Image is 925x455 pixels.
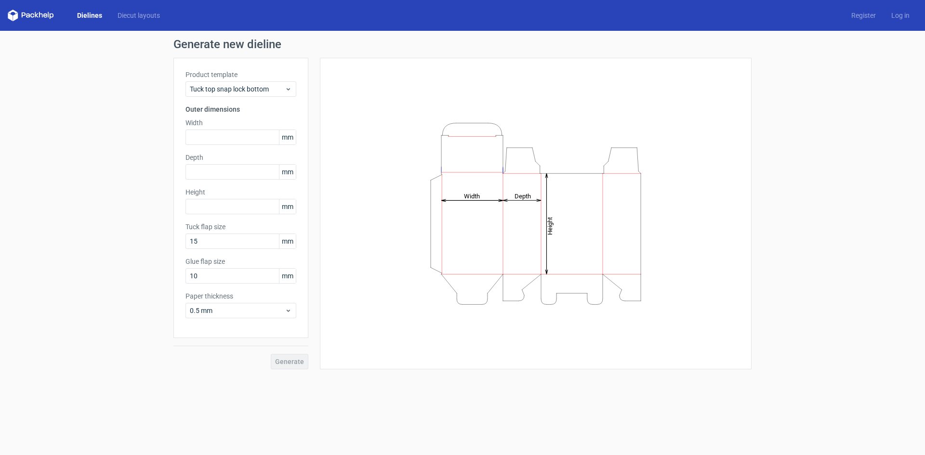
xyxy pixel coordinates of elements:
a: Dielines [69,11,110,20]
tspan: Depth [515,192,531,199]
span: mm [279,199,296,214]
span: 0.5 mm [190,306,285,315]
label: Paper thickness [185,291,296,301]
span: mm [279,130,296,144]
a: Diecut layouts [110,11,168,20]
h1: Generate new dieline [173,39,752,50]
label: Product template [185,70,296,79]
span: Tuck top snap lock bottom [190,84,285,94]
a: Register [844,11,884,20]
label: Width [185,118,296,128]
label: Tuck flap size [185,222,296,232]
span: mm [279,234,296,248]
tspan: Width [464,192,480,199]
a: Log in [884,11,917,20]
span: mm [279,269,296,283]
label: Glue flap size [185,257,296,266]
label: Height [185,187,296,197]
tspan: Height [546,217,554,234]
h3: Outer dimensions [185,104,296,114]
span: mm [279,165,296,179]
label: Depth [185,153,296,162]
